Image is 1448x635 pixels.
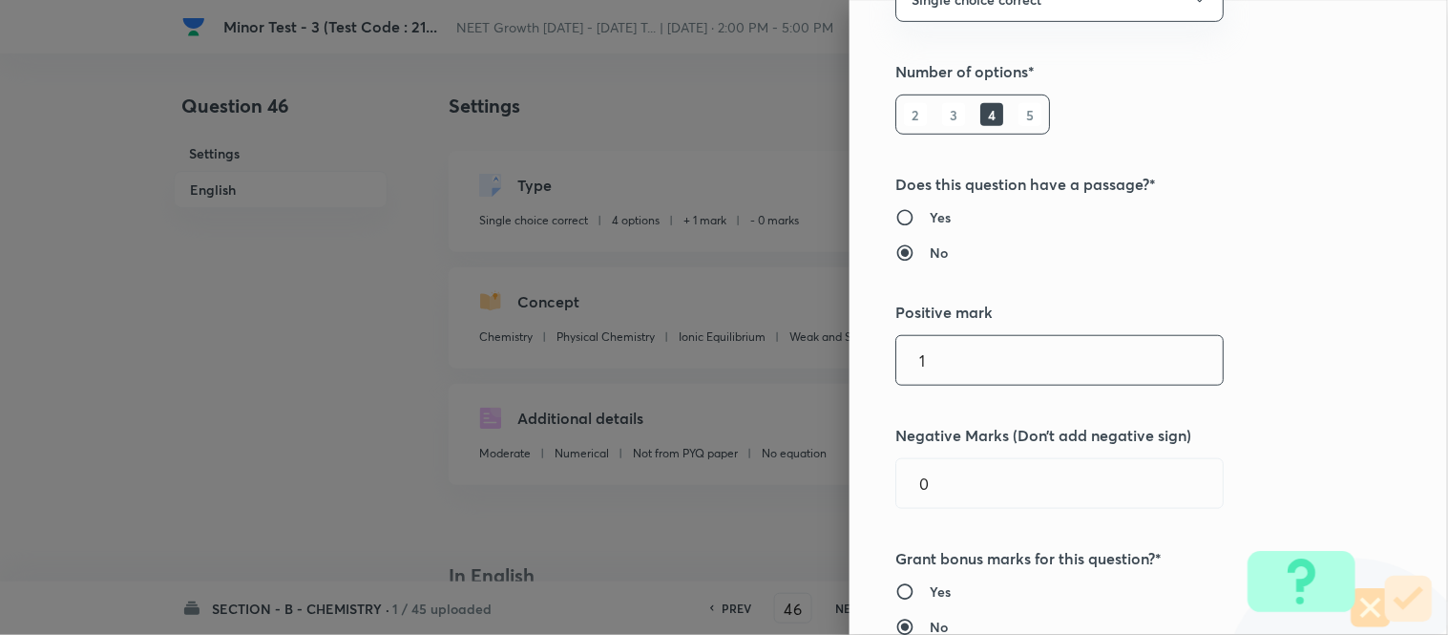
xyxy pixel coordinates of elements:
h5: Negative Marks (Don’t add negative sign) [895,424,1338,447]
h6: No [930,243,948,263]
h6: Yes [930,207,951,227]
input: Positive marks [896,336,1223,385]
h5: Positive mark [895,301,1338,324]
h5: Number of options* [895,60,1338,83]
h6: 2 [904,103,927,126]
h5: Grant bonus marks for this question?* [895,547,1338,570]
h6: 4 [980,103,1003,126]
input: Negative marks [896,459,1223,508]
h6: 3 [942,103,965,126]
h6: Yes [930,582,951,602]
h6: 5 [1018,103,1041,126]
h5: Does this question have a passage?* [895,173,1338,196]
